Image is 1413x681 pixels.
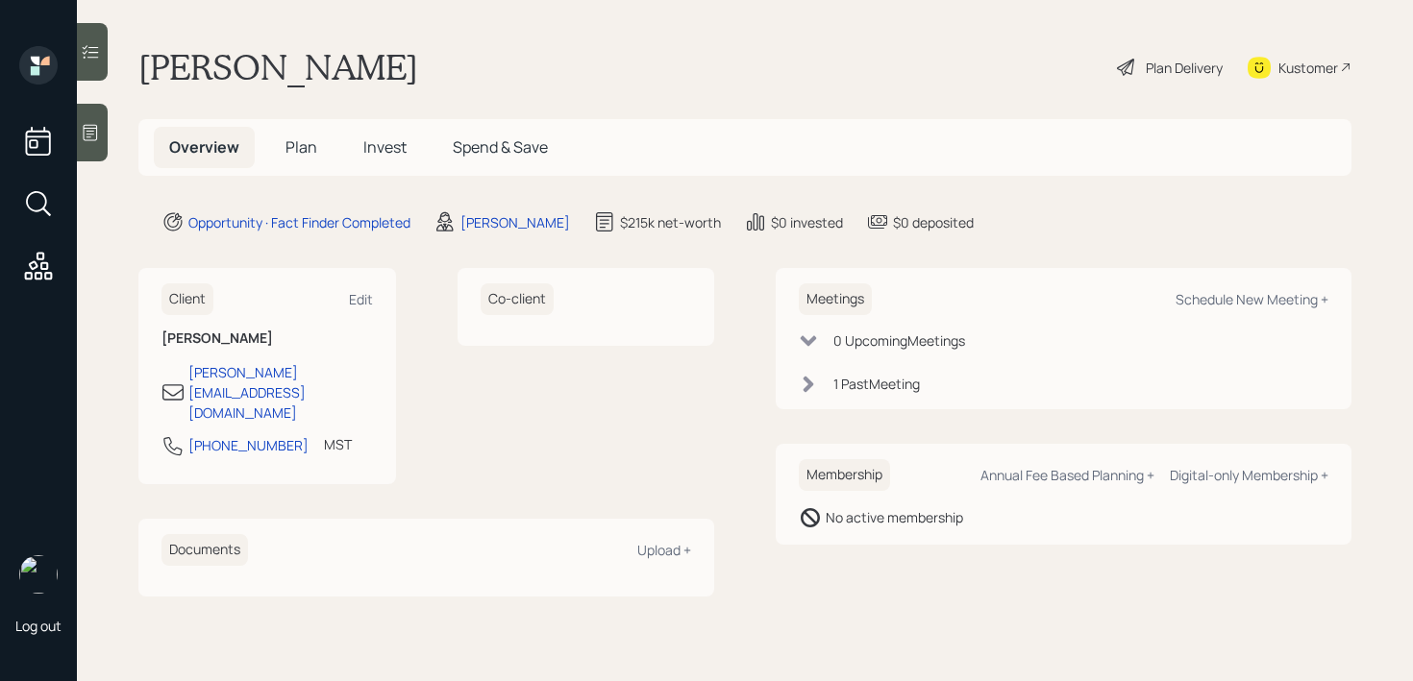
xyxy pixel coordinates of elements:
[1170,466,1328,484] div: Digital-only Membership +
[188,435,309,455] div: [PHONE_NUMBER]
[15,617,62,635] div: Log out
[161,283,213,315] h6: Client
[637,541,691,559] div: Upload +
[799,283,872,315] h6: Meetings
[19,555,58,594] img: retirable_logo.png
[161,534,248,566] h6: Documents
[349,290,373,308] div: Edit
[188,212,410,232] div: Opportunity · Fact Finder Completed
[285,136,317,158] span: Plan
[771,212,843,232] div: $0 invested
[1146,58,1223,78] div: Plan Delivery
[188,362,373,423] div: [PERSON_NAME][EMAIL_ADDRESS][DOMAIN_NAME]
[980,466,1154,484] div: Annual Fee Based Planning +
[363,136,407,158] span: Invest
[799,459,890,491] h6: Membership
[324,434,352,454] div: MST
[1176,290,1328,308] div: Schedule New Meeting +
[620,212,721,232] div: $215k net-worth
[833,374,920,394] div: 1 Past Meeting
[1278,58,1338,78] div: Kustomer
[893,212,974,232] div: $0 deposited
[833,330,965,351] div: 0 Upcoming Meeting s
[481,283,554,315] h6: Co-client
[138,46,418,88] h1: [PERSON_NAME]
[161,330,373,347] h6: [PERSON_NAME]
[826,507,963,527] div: No active membership
[169,136,239,158] span: Overview
[460,212,570,232] div: [PERSON_NAME]
[453,136,548,158] span: Spend & Save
